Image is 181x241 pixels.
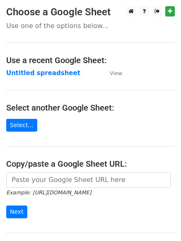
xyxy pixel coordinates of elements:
[101,69,122,77] a: View
[6,206,27,218] input: Next
[6,119,37,132] a: Select...
[6,6,175,18] h3: Choose a Google Sheet
[6,21,175,30] p: Use one of the options below...
[110,70,122,76] small: View
[6,69,80,77] a: Untitled spreadsheet
[6,103,175,113] h4: Select another Google Sheet:
[6,189,91,196] small: Example: [URL][DOMAIN_NAME]
[6,55,175,65] h4: Use a recent Google Sheet:
[6,159,175,169] h4: Copy/paste a Google Sheet URL:
[6,172,171,188] input: Paste your Google Sheet URL here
